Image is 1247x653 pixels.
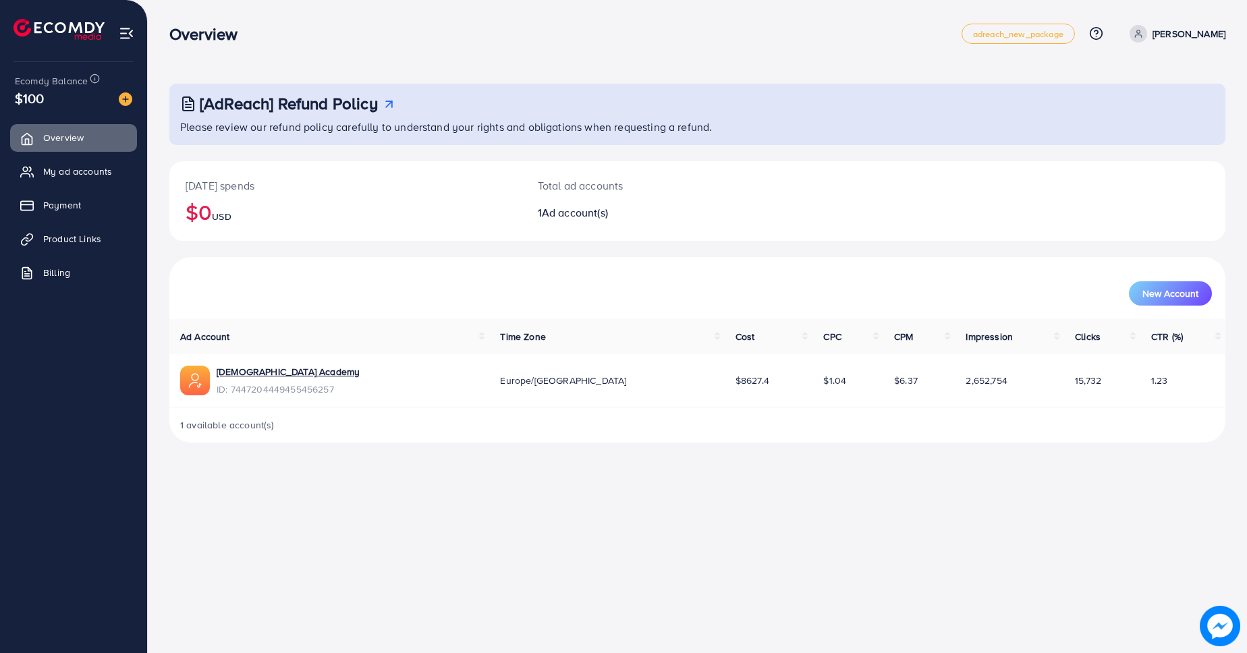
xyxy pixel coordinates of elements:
span: CPC [823,330,841,343]
h2: 1 [538,206,769,219]
span: My ad accounts [43,165,112,178]
span: Cost [736,330,755,343]
span: Ad account(s) [542,205,608,220]
img: ic-ads-acc.e4c84228.svg [180,366,210,395]
span: Payment [43,198,81,212]
a: [PERSON_NAME] [1124,25,1225,42]
span: 2,652,754 [966,374,1007,387]
button: New Account [1129,281,1212,306]
span: adreach_new_package [973,30,1063,38]
a: My ad accounts [10,158,137,185]
span: Overview [43,131,84,144]
span: USD [212,210,231,223]
span: CTR (%) [1151,330,1183,343]
p: Total ad accounts [538,177,769,194]
h3: Overview [169,24,248,44]
span: New Account [1142,289,1198,298]
span: ID: 7447204449455456257 [217,382,360,396]
span: $100 [15,88,45,108]
span: Product Links [43,232,101,246]
p: [PERSON_NAME] [1153,26,1225,42]
p: Please review our refund policy carefully to understand your rights and obligations when requesti... [180,119,1217,135]
span: CPM [894,330,913,343]
span: Ecomdy Balance [15,74,88,88]
h2: $0 [186,199,505,225]
a: adreach_new_package [962,24,1075,44]
span: $1.04 [823,374,846,387]
img: image [1200,606,1240,646]
span: $8627.4 [736,374,769,387]
span: Time Zone [500,330,545,343]
a: Product Links [10,225,137,252]
span: Ad Account [180,330,230,343]
span: 15,732 [1075,374,1101,387]
span: Impression [966,330,1013,343]
a: Billing [10,259,137,286]
h3: [AdReach] Refund Policy [200,94,378,113]
a: Overview [10,124,137,151]
img: logo [13,19,105,40]
img: image [119,92,132,106]
span: Europe/[GEOGRAPHIC_DATA] [500,374,626,387]
p: [DATE] spends [186,177,505,194]
span: $6.37 [894,374,918,387]
span: 1.23 [1151,374,1168,387]
span: Billing [43,266,70,279]
span: Clicks [1075,330,1101,343]
a: Payment [10,192,137,219]
img: menu [119,26,134,41]
a: [DEMOGRAPHIC_DATA] Academy [217,365,360,378]
span: 1 available account(s) [180,418,275,432]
